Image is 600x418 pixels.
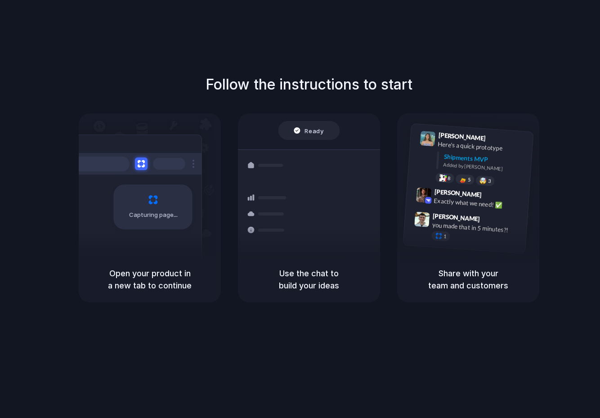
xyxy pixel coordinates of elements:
[468,177,471,182] span: 5
[443,234,447,239] span: 1
[433,211,480,224] span: [PERSON_NAME]
[483,215,501,226] span: 9:47 AM
[434,187,482,200] span: [PERSON_NAME]
[129,211,179,220] span: Capturing page
[479,177,487,184] div: 🤯
[249,267,369,292] h5: Use the chat to build your ideas
[432,220,522,235] div: you made that in 5 minutes?!
[443,161,526,174] div: Added by [PERSON_NAME]
[488,179,491,184] span: 3
[438,130,486,143] span: [PERSON_NAME]
[448,176,451,181] span: 8
[434,196,524,211] div: Exactly what we need! ✅
[484,191,503,202] span: 9:42 AM
[488,135,507,145] span: 9:41 AM
[408,267,528,292] h5: Share with your team and customers
[206,74,412,95] h1: Follow the instructions to start
[443,152,527,167] div: Shipments MVP
[305,126,324,135] span: Ready
[438,139,528,155] div: Here's a quick prototype
[90,267,210,292] h5: Open your product in a new tab to continue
